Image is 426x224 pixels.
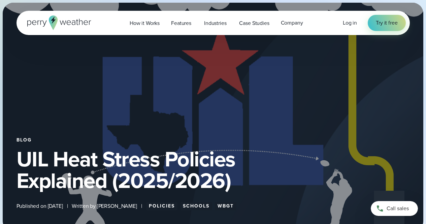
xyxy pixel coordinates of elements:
span: | [67,202,68,210]
h1: UIL Heat Stress Policies Explained (2025/2026) [17,148,410,191]
a: WBGT [215,202,236,210]
a: How it Works [124,16,165,30]
span: Company [281,19,303,27]
div: Blog [17,137,410,143]
span: Try it free [376,19,397,27]
a: Log in [343,19,357,27]
span: Features [171,19,191,27]
a: Case Studies [233,16,275,30]
span: Written by [PERSON_NAME] [72,202,137,210]
span: Published on [DATE] [17,202,63,210]
span: Case Studies [239,19,269,27]
span: How it Works [130,19,160,27]
a: Schools [180,202,212,210]
a: Try it free [368,15,405,31]
span: Industries [204,19,226,27]
span: | [141,202,142,210]
span: Call sales [387,204,409,213]
a: Policies [146,202,177,210]
a: Call sales [371,201,418,216]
